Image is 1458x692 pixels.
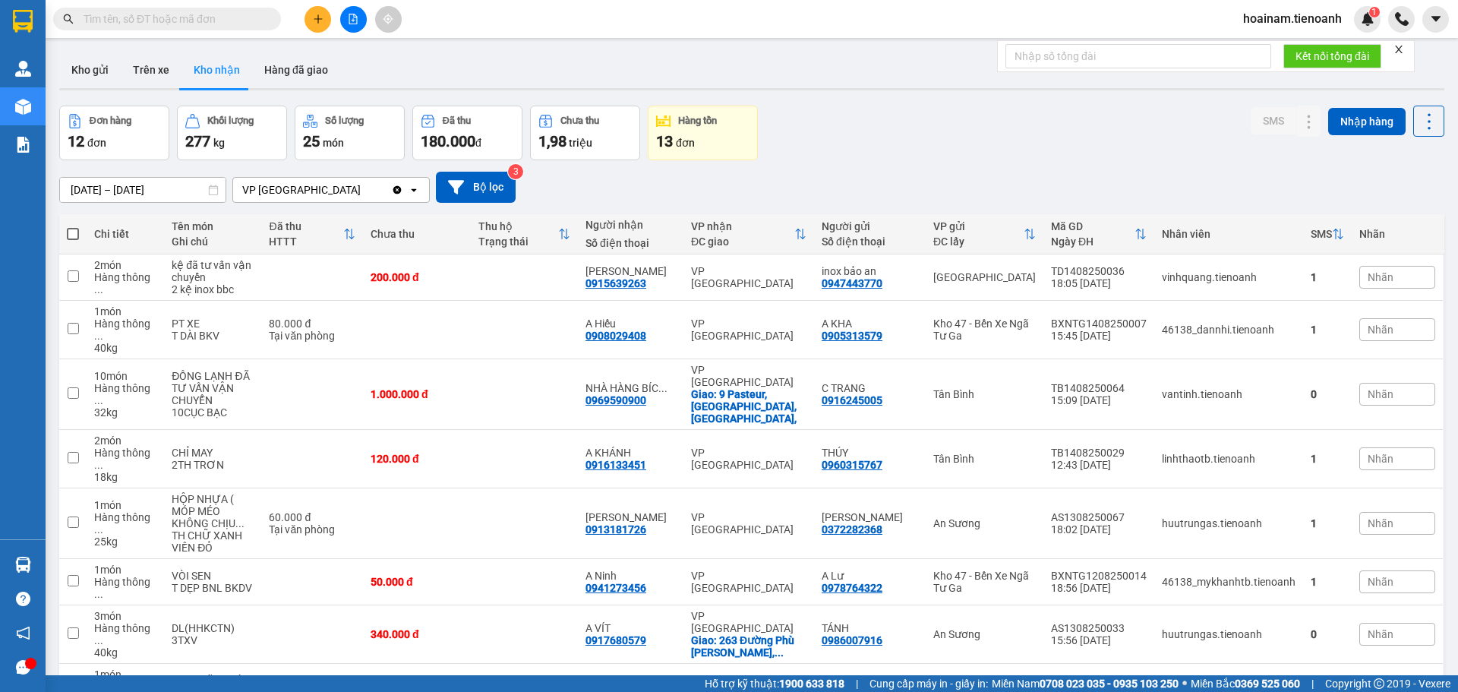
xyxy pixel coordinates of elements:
div: HTTT [269,235,343,248]
div: 15:45 [DATE] [1051,330,1147,342]
div: 1.000.000 đ [371,388,462,400]
div: 10 món [94,370,156,382]
span: Miền Nam [992,675,1179,692]
div: Đã thu [269,220,343,232]
div: 340.000 đ [371,628,462,640]
span: món [323,137,344,149]
div: Tại văn phòng [269,330,355,342]
img: warehouse-icon [15,61,31,77]
div: Giao: 263 Đường Phù Đổng Thiên Vương, Phường 8, Đà Lạt, Lâm Đồng [691,634,806,659]
div: 15:56 [DATE] [1051,634,1147,646]
div: Hàng thông thường [94,382,156,406]
span: đơn [87,137,106,149]
div: Hàng thông thường [94,576,156,600]
div: Hàng thông thường [94,318,156,342]
span: Hỗ trợ kỹ thuật: [705,675,844,692]
span: 277 [185,132,210,150]
div: 40 kg [94,646,156,659]
span: 12 [68,132,84,150]
div: 120.000 đ [371,453,462,465]
div: Đã thu [443,115,471,126]
div: A Hiếu [585,318,676,330]
div: Đơn hàng [90,115,131,126]
div: PT XE [172,318,254,330]
div: 0915639263 [585,277,646,289]
th: Toggle SortBy [683,214,814,254]
div: CHỈ MAY [172,447,254,459]
span: ... [94,394,103,406]
div: Mã GD [1051,220,1135,232]
div: 0 [1311,388,1344,400]
div: 12:43 [DATE] [1051,459,1147,471]
span: ... [94,459,103,471]
div: An Sương [933,628,1036,640]
span: ... [658,382,667,394]
div: linhthaotb.tienoanh [1162,453,1295,465]
div: ĐÔNG LẠNH ĐÃ TƯ VẤN VẬN CHUYỂN [172,370,254,406]
div: VP [GEOGRAPHIC_DATA] [691,570,806,594]
input: Tìm tên, số ĐT hoặc mã đơn [84,11,263,27]
span: Nhãn [1368,517,1393,529]
div: DL(HHKCTN) [172,622,254,634]
div: 46138_dannhi.tienoanh [1162,324,1295,336]
img: warehouse-icon [15,557,31,573]
div: 0947443770 [822,277,882,289]
div: THANH NHU [585,511,676,523]
svg: Clear value [391,184,403,196]
span: file-add [348,14,358,24]
span: notification [16,626,30,640]
div: T DÀI BKV [172,330,254,342]
div: Hàng thông thường [94,511,156,536]
div: 0372282368 [822,523,882,536]
div: nguyễn xô [585,265,676,277]
button: Kho gửi [59,52,121,88]
button: Bộ lọc [436,172,516,203]
div: Người nhận [585,219,676,231]
strong: 0369 525 060 [1235,678,1300,690]
div: BXNTG1408250007 [1051,318,1147,330]
div: 1 [1311,576,1344,588]
div: Ghi chú [172,235,254,248]
div: 0969590900 [585,394,646,406]
div: 2 món [94,259,156,271]
div: 60.000 đ [269,511,355,523]
span: caret-down [1429,12,1443,26]
div: BXNTG1208250014 [1051,570,1147,582]
strong: 0708 023 035 - 0935 103 250 [1040,678,1179,690]
img: icon-new-feature [1361,12,1374,26]
span: Miền Bắc [1191,675,1300,692]
span: | [856,675,858,692]
span: plus [313,14,323,24]
span: đơn [676,137,695,149]
img: logo-vxr [13,10,33,33]
div: VP [GEOGRAPHIC_DATA] [691,447,806,471]
div: VP [GEOGRAPHIC_DATA] [691,265,806,289]
div: Chi tiết [94,228,156,240]
div: 18:02 [DATE] [1051,523,1147,536]
div: Số điện thoại [585,237,676,249]
div: An Sương [933,517,1036,529]
div: TB1408250029 [1051,447,1147,459]
div: VP [GEOGRAPHIC_DATA] [691,364,806,388]
div: [GEOGRAPHIC_DATA] [933,271,1036,283]
div: 15:09 [DATE] [1051,394,1147,406]
div: NHỰA KHẢI ĐĂNG [822,511,918,523]
div: VP gửi [933,220,1024,232]
div: Thu hộ [478,220,558,232]
div: Người gửi [822,220,918,232]
button: Trên xe [121,52,181,88]
div: Hàng thông thường [94,271,156,295]
span: đ [475,137,481,149]
div: 18:56 [DATE] [1051,582,1147,594]
button: file-add [340,6,367,33]
span: Nhãn [1368,576,1393,588]
div: 0960315767 [822,459,882,471]
span: 180.000 [421,132,475,150]
div: 1 món [94,668,156,681]
span: ... [94,588,103,600]
div: 2TH TRƠN [172,459,254,471]
span: ... [235,517,245,529]
div: Hàng thông thường [94,447,156,471]
div: T DẸP BNL BKDV [172,582,254,594]
div: 18 kg [94,471,156,483]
